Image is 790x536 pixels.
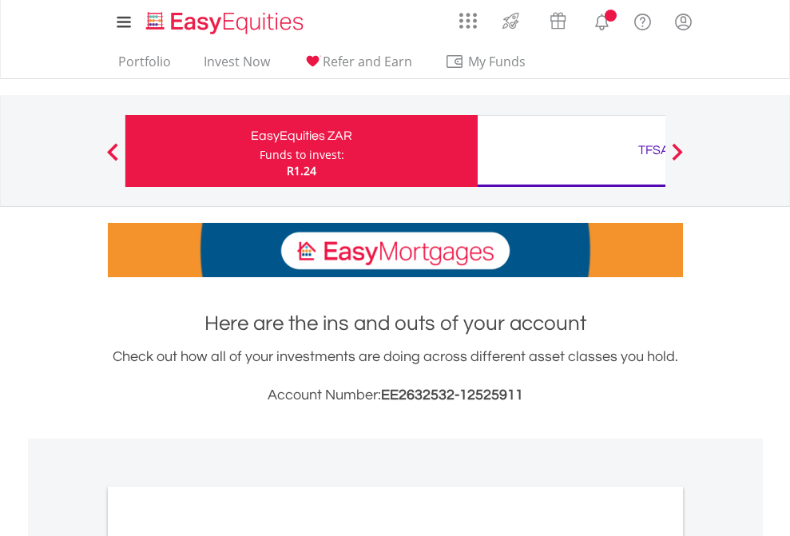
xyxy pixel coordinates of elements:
div: Check out how all of your investments are doing across different asset classes you hold. [108,346,683,407]
img: vouchers-v2.svg [545,8,571,34]
div: Funds to invest: [260,147,344,163]
a: Notifications [582,4,622,36]
img: thrive-v2.svg [498,8,524,34]
img: EasyMortage Promotion Banner [108,223,683,277]
a: Vouchers [534,4,582,34]
a: Refer and Earn [296,54,419,78]
a: Portfolio [112,54,177,78]
a: AppsGrid [449,4,487,30]
h3: Account Number: [108,384,683,407]
span: Refer and Earn [323,53,412,70]
a: FAQ's and Support [622,4,663,36]
button: Next [661,151,693,167]
button: Previous [97,151,129,167]
span: EE2632532-12525911 [381,387,523,403]
span: R1.24 [287,163,316,178]
h1: Here are the ins and outs of your account [108,309,683,338]
a: Home page [140,4,310,36]
img: grid-menu-icon.svg [459,12,477,30]
a: Invest Now [197,54,276,78]
a: My Profile [663,4,704,39]
img: EasyEquities_Logo.png [143,10,310,36]
span: My Funds [445,51,550,72]
div: EasyEquities ZAR [135,125,468,147]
